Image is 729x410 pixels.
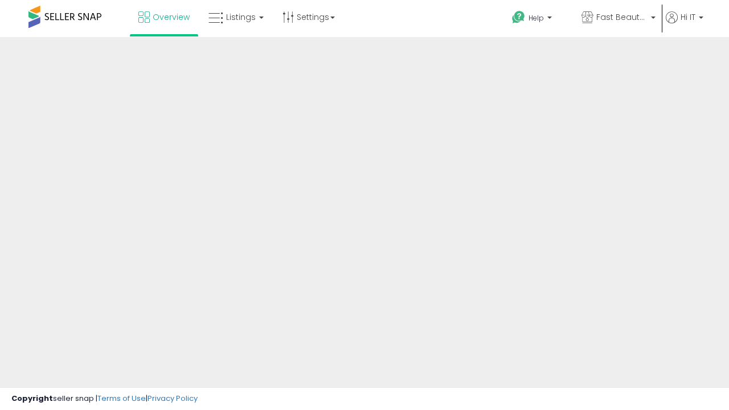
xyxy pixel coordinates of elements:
[596,11,648,23] span: Fast Beauty ([GEOGRAPHIC_DATA])
[97,393,146,404] a: Terms of Use
[511,10,526,24] i: Get Help
[153,11,190,23] span: Overview
[148,393,198,404] a: Privacy Policy
[681,11,695,23] span: Hi IT
[529,13,544,23] span: Help
[666,11,703,37] a: Hi IT
[503,2,571,37] a: Help
[11,393,198,404] div: seller snap | |
[226,11,256,23] span: Listings
[11,393,53,404] strong: Copyright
